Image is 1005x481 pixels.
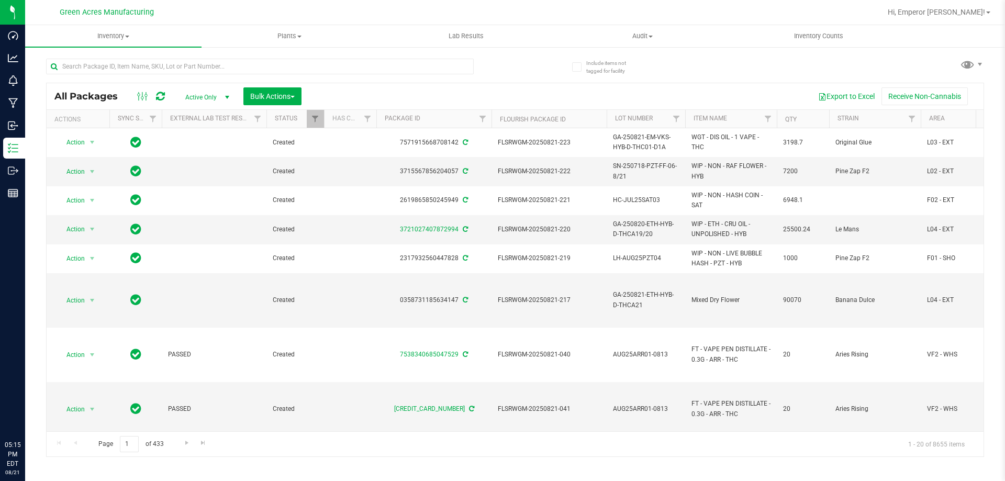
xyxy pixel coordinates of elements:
[202,31,377,41] span: Plants
[168,404,260,414] span: PASSED
[780,31,857,41] span: Inventory Counts
[86,293,99,308] span: select
[498,350,600,360] span: FLSRWGM-20250821-040
[273,350,318,360] span: Created
[927,195,993,205] span: F02 - EXT
[835,225,914,234] span: Le Mans
[783,350,823,360] span: 20
[498,253,600,263] span: FLSRWGM-20250821-219
[783,166,823,176] span: 7200
[273,195,318,205] span: Created
[8,188,18,198] inline-svg: Reports
[498,295,600,305] span: FLSRWGM-20250821-217
[811,87,881,105] button: Export to Excel
[5,468,20,476] p: 08/21
[461,351,468,358] span: Sync from Compliance System
[927,350,993,360] span: VF2 - WHS
[691,161,770,181] span: WIP - NON - RAF FLOWER - HYB
[837,115,859,122] a: Strain
[731,25,907,47] a: Inventory Counts
[783,225,823,234] span: 25500.24
[90,436,172,452] span: Page of 433
[668,110,685,128] a: Filter
[394,405,465,412] a: [CREDIT_CARD_NUMBER]
[324,110,376,128] th: Has COA
[783,295,823,305] span: 90070
[57,135,85,150] span: Action
[8,165,18,176] inline-svg: Outbound
[900,436,973,452] span: 1 - 20 of 8655 items
[461,167,468,175] span: Sync from Compliance System
[927,295,993,305] span: L04 - EXT
[130,347,141,362] span: In Sync
[375,195,493,205] div: 2619865850245949
[86,193,99,208] span: select
[375,166,493,176] div: 3715567856204057
[130,193,141,207] span: In Sync
[57,251,85,266] span: Action
[783,138,823,148] span: 3198.7
[8,75,18,86] inline-svg: Monitoring
[273,295,318,305] span: Created
[8,30,18,41] inline-svg: Dashboard
[130,251,141,265] span: In Sync
[555,31,730,41] span: Audit
[57,222,85,237] span: Action
[86,164,99,179] span: select
[691,219,770,239] span: WIP - ETH - CRU OIL - UNPOLISHED - HYB
[691,132,770,152] span: WGT - DIS OIL - 1 VAPE - THC
[467,405,474,412] span: Sync from Compliance System
[130,293,141,307] span: In Sync
[498,404,600,414] span: FLSRWGM-20250821-041
[691,344,770,364] span: FT - VAPE PEN DISTILLATE - 0.3G - ARR - THC
[613,195,679,205] span: HC-JUL25SAT03
[130,135,141,150] span: In Sync
[783,253,823,263] span: 1000
[273,253,318,263] span: Created
[8,53,18,63] inline-svg: Analytics
[498,225,600,234] span: FLSRWGM-20250821-220
[461,139,468,146] span: Sync from Compliance System
[835,404,914,414] span: Aries Rising
[691,295,770,305] span: Mixed Dry Flower
[54,91,128,102] span: All Packages
[461,226,468,233] span: Sync from Compliance System
[273,166,318,176] span: Created
[196,436,211,450] a: Go to the last page
[275,115,297,122] a: Status
[359,110,376,128] a: Filter
[613,132,679,152] span: GA-250821-EM-VKS-HYB-D-THC01-D1A
[461,254,468,262] span: Sync from Compliance System
[613,404,679,414] span: AUG25ARR01-0813
[613,350,679,360] span: AUG25ARR01-0813
[86,135,99,150] span: select
[835,253,914,263] span: Pine Zap F2
[57,348,85,362] span: Action
[586,59,639,75] span: Include items not tagged for facility
[144,110,162,128] a: Filter
[835,350,914,360] span: Aries Rising
[25,25,202,47] a: Inventory
[613,161,679,181] span: SN-250718-PZT-FF-06-8/21
[835,295,914,305] span: Banana Dulce
[273,404,318,414] span: Created
[307,110,324,128] a: Filter
[375,138,493,148] div: 7571915668708142
[202,25,378,47] a: Plants
[434,31,498,41] span: Lab Results
[86,348,99,362] span: select
[57,193,85,208] span: Action
[615,115,653,122] a: Lot Number
[273,225,318,234] span: Created
[86,222,99,237] span: select
[57,293,85,308] span: Action
[130,164,141,178] span: In Sync
[86,402,99,417] span: select
[691,191,770,210] span: WIP - NON - HASH COIN - SAT
[57,164,85,179] span: Action
[694,115,727,122] a: Item Name
[5,440,20,468] p: 05:15 PM EDT
[927,225,993,234] span: L04 - EXT
[835,166,914,176] span: Pine Zap F2
[613,219,679,239] span: GA-250820-ETH-HYB-D-THCA19/20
